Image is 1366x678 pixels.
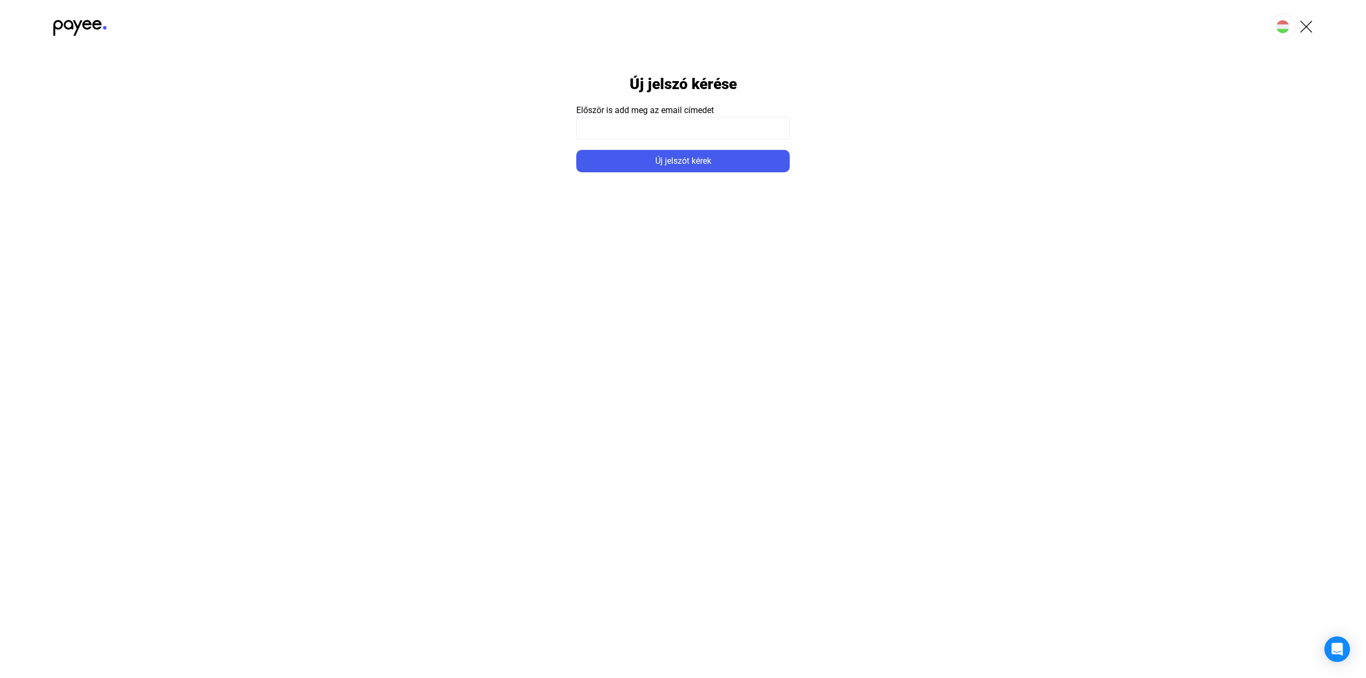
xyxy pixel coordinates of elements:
[1300,20,1313,33] img: X
[53,14,107,36] img: black-payee-blue-dot.svg
[630,75,737,93] h1: Új jelszó kérése
[1324,636,1350,662] div: Open Intercom Messenger
[1276,20,1289,33] img: HU
[576,105,714,115] span: Először is add meg az email címedet
[1270,14,1296,39] button: HU
[576,150,790,172] button: Új jelszót kérek
[579,155,787,167] div: Új jelszót kérek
